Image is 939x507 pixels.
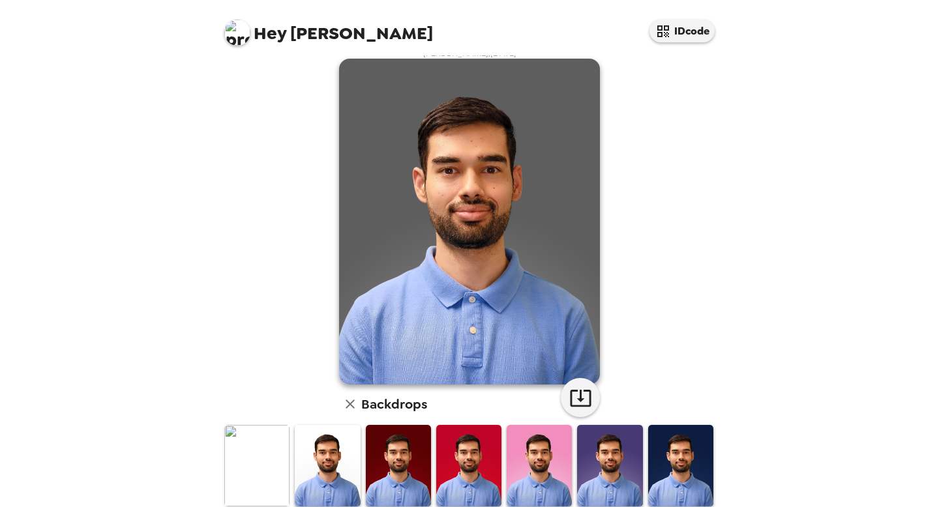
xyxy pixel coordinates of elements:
[649,20,715,42] button: IDcode
[339,59,600,384] img: user
[224,20,250,46] img: profile pic
[254,22,286,45] span: Hey
[224,425,290,506] img: Original
[224,13,433,42] span: [PERSON_NAME]
[361,394,427,414] h6: Backdrops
